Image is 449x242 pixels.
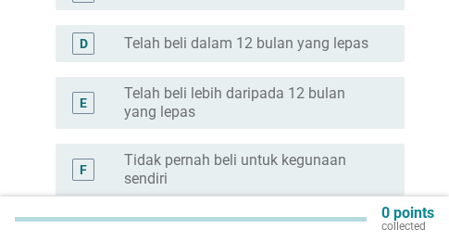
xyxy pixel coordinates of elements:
label: Tidak pernah beli untuk kegunaan sendiri [124,151,375,188]
div: D [80,33,88,53]
p: 0 points [381,207,434,220]
div: E [80,93,87,112]
label: Telah beli lebih daripada 12 bulan yang lepas [124,84,375,121]
div: F [80,159,87,179]
p: collected [381,220,434,233]
label: Telah beli dalam 12 bulan yang lepas [124,34,368,53]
